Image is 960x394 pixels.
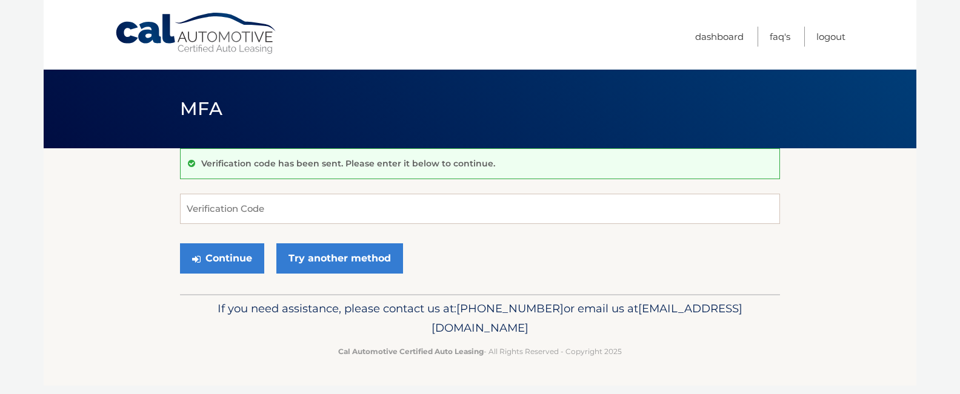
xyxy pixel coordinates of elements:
[188,345,772,358] p: - All Rights Reserved - Copyright 2025
[201,158,495,169] p: Verification code has been sent. Please enter it below to continue.
[432,301,742,335] span: [EMAIL_ADDRESS][DOMAIN_NAME]
[338,347,484,356] strong: Cal Automotive Certified Auto Leasing
[115,12,278,55] a: Cal Automotive
[180,97,222,120] span: MFA
[456,301,564,315] span: [PHONE_NUMBER]
[770,27,790,47] a: FAQ's
[816,27,845,47] a: Logout
[188,299,772,338] p: If you need assistance, please contact us at: or email us at
[695,27,744,47] a: Dashboard
[180,243,264,274] button: Continue
[180,194,780,224] input: Verification Code
[276,243,403,274] a: Try another method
